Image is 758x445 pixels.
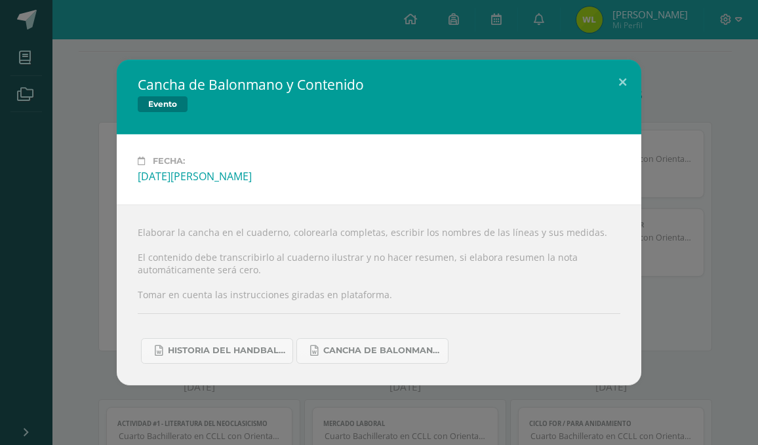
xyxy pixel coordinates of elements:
[141,338,293,364] a: Historia del handball.docx
[138,96,188,112] span: Evento
[296,338,449,364] a: Cancha de Balonmano.docx
[604,60,641,104] button: Close (Esc)
[138,169,620,184] div: [DATE][PERSON_NAME]
[117,204,641,385] div: Elaborar la cancha en el cuaderno, colorearla completas, escribir los nombres de las líneas y sus...
[153,156,185,166] span: Fecha:
[323,345,441,356] span: Cancha de Balonmano.docx
[168,345,286,356] span: Historia del handball.docx
[138,75,364,94] h2: Cancha de Balonmano y Contenido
